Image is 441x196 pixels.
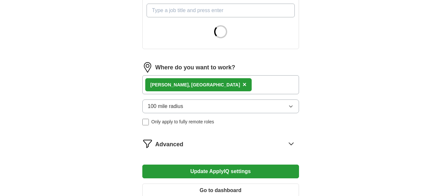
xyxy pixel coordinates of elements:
[148,102,183,110] span: 100 mile radius
[142,119,149,125] input: Only apply to fully remote roles
[150,81,240,88] div: [PERSON_NAME], [GEOGRAPHIC_DATA]
[142,62,153,73] img: location.png
[142,165,299,178] button: Update ApplyIQ settings
[142,99,299,113] button: 100 mile radius
[142,138,153,149] img: filter
[155,140,183,149] span: Advanced
[155,63,235,72] label: Where do you want to work?
[147,4,295,17] input: Type a job title and press enter
[243,81,246,88] span: ×
[243,80,246,90] button: ×
[151,118,214,125] span: Only apply to fully remote roles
